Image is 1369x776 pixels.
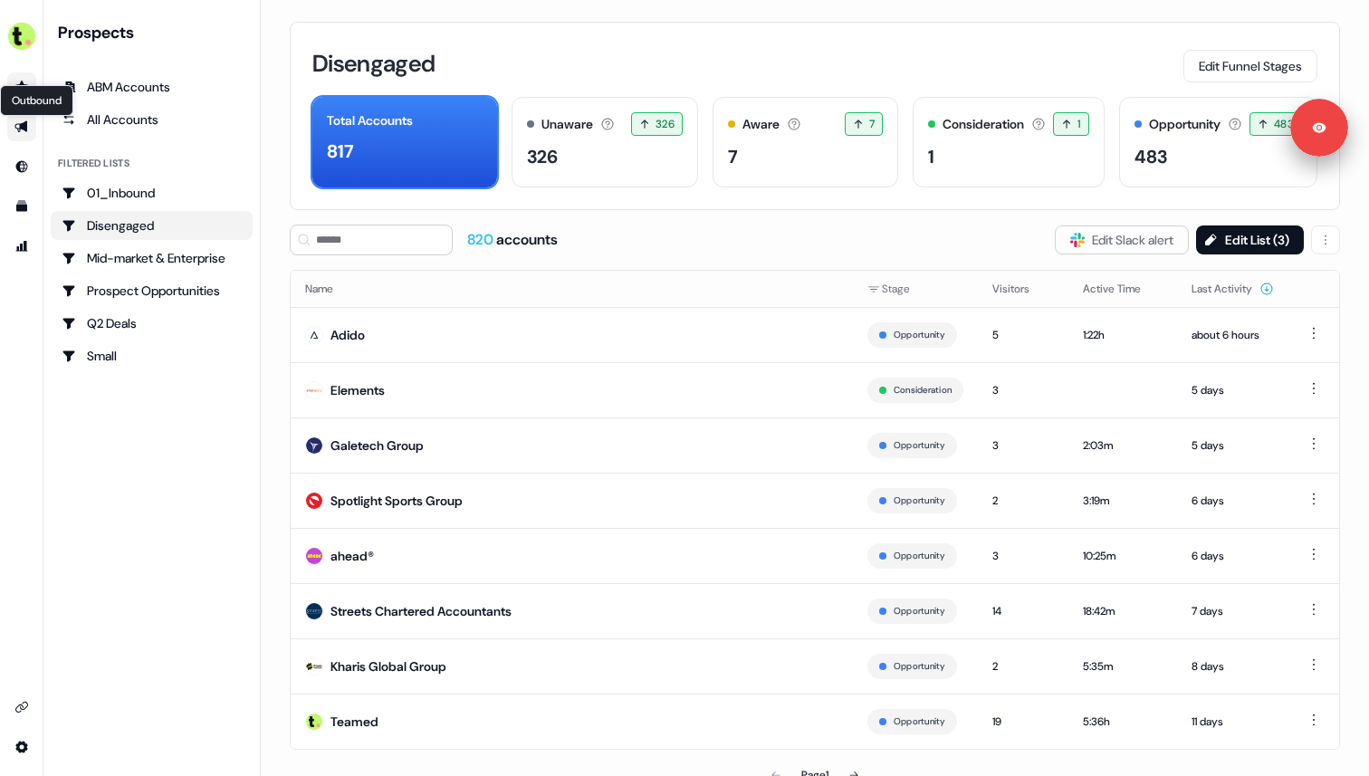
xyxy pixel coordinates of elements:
[7,192,36,221] a: Go to templates
[1149,115,1221,134] div: Opportunity
[742,115,780,134] div: Aware
[1083,273,1163,305] button: Active Time
[62,249,242,267] div: Mid-market & Enterprise
[58,156,129,171] div: Filtered lists
[51,178,253,207] a: Go to 01_Inbound
[7,112,36,141] a: Go to outbound experience
[467,230,558,250] div: accounts
[992,273,1051,305] button: Visitors
[1083,657,1163,675] div: 5:35m
[1274,115,1294,133] span: 483
[1083,436,1163,455] div: 2:03m
[992,326,1054,344] div: 5
[894,493,945,509] button: Opportunity
[58,22,253,43] div: Prospects
[330,381,385,399] div: Elements
[62,282,242,300] div: Prospect Opportunities
[1183,50,1317,82] button: Edit Funnel Stages
[7,693,36,722] a: Go to integrations
[894,658,945,675] button: Opportunity
[869,115,875,133] span: 7
[51,244,253,273] a: Go to Mid-market & Enterprise
[51,309,253,338] a: Go to Q2 Deals
[1192,326,1274,344] div: about 6 hours
[7,232,36,261] a: Go to attribution
[1083,492,1163,510] div: 3:19m
[327,111,413,130] div: Total Accounts
[330,547,374,565] div: ahead®
[330,602,512,620] div: Streets Chartered Accountants
[728,143,738,170] div: 7
[51,341,253,370] a: Go to Small
[894,437,945,454] button: Opportunity
[867,280,963,298] div: Stage
[1192,713,1274,731] div: 11 days
[992,602,1054,620] div: 14
[7,733,36,762] a: Go to integrations
[1192,657,1274,675] div: 8 days
[51,276,253,305] a: Go to Prospect Opportunities
[51,211,253,240] a: Go to Disengaged
[62,184,242,202] div: 01_Inbound
[894,714,945,730] button: Opportunity
[330,492,463,510] div: Spotlight Sports Group
[992,657,1054,675] div: 2
[1134,143,1167,170] div: 483
[330,436,424,455] div: Galetech Group
[62,216,242,235] div: Disengaged
[1192,492,1274,510] div: 6 days
[291,271,853,307] th: Name
[330,657,446,675] div: Kharis Global Group
[992,381,1054,399] div: 3
[1192,547,1274,565] div: 6 days
[62,78,242,96] div: ABM Accounts
[1077,115,1080,133] span: 1
[1192,273,1274,305] button: Last Activity
[330,326,365,344] div: Adido
[7,152,36,181] a: Go to Inbound
[1196,225,1304,254] button: Edit List (3)
[1083,326,1163,344] div: 1:22h
[992,713,1054,731] div: 19
[327,138,354,165] div: 817
[330,713,378,731] div: Teamed
[62,347,242,365] div: Small
[894,603,945,619] button: Opportunity
[656,115,675,133] span: 326
[1083,602,1163,620] div: 18:42m
[928,143,934,170] div: 1
[312,52,436,75] h3: Disengaged
[1083,713,1163,731] div: 5:36h
[894,548,945,564] button: Opportunity
[992,547,1054,565] div: 3
[467,230,496,249] span: 820
[1083,547,1163,565] div: 10:25m
[1055,225,1189,254] button: Edit Slack alert
[1192,602,1274,620] div: 7 days
[992,436,1054,455] div: 3
[62,110,242,129] div: All Accounts
[943,115,1024,134] div: Consideration
[992,492,1054,510] div: 2
[51,72,253,101] a: ABM Accounts
[541,115,593,134] div: Unaware
[894,382,952,398] button: Consideration
[527,143,558,170] div: 326
[894,327,945,343] button: Opportunity
[62,314,242,332] div: Q2 Deals
[1192,381,1274,399] div: 5 days
[7,72,36,101] a: Go to prospects
[51,105,253,134] a: All accounts
[1192,436,1274,455] div: 5 days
